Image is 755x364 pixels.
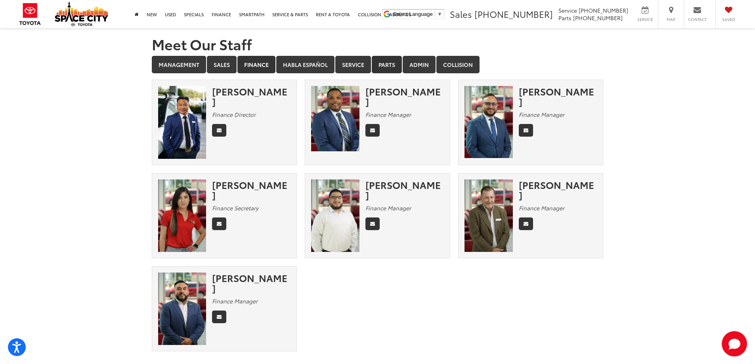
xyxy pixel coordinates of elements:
[519,111,564,118] em: Finance Manager
[464,179,513,252] img: Andy Lorance
[152,80,604,359] div: Finance
[519,179,597,200] div: [PERSON_NAME]
[311,179,359,252] img: Edward Rodriguez
[158,273,206,345] img: Roel Guerra
[212,179,291,200] div: [PERSON_NAME]
[436,56,480,73] a: Collision
[372,56,402,73] a: Parts
[237,56,275,73] a: Finance
[393,11,433,17] span: Select Language
[722,331,747,356] svg: Start Chat
[207,56,237,73] a: Sales
[688,17,707,22] span: Contact
[636,17,654,22] span: Service
[365,111,411,118] em: Finance Manager
[276,56,334,73] a: Habla Español
[212,217,226,230] a: Email
[558,14,572,22] span: Parts
[158,179,206,252] img: Nelly Garcia
[393,11,442,17] a: Select Language​
[212,124,226,137] a: Email
[212,273,291,293] div: [PERSON_NAME]
[519,86,597,107] div: [PERSON_NAME]
[573,14,623,22] span: [PHONE_NUMBER]
[212,111,256,118] em: Finance Director
[450,8,472,20] span: Sales
[365,86,444,107] div: [PERSON_NAME]
[722,331,747,356] button: Toggle Chat Window
[519,124,533,137] a: Email
[437,11,442,17] span: ▼
[365,179,444,200] div: [PERSON_NAME]
[662,17,680,22] span: Map
[212,297,258,305] em: Finance Manager
[365,217,380,230] a: Email
[474,8,553,20] span: [PHONE_NUMBER]
[335,56,371,73] a: Service
[152,56,206,73] a: Management
[212,86,291,107] div: [PERSON_NAME]
[158,86,206,159] img: Nam Pham
[464,86,513,158] img: John Gomez
[55,2,108,26] img: Space City Toyota
[519,204,564,212] em: Finance Manager
[558,6,577,14] span: Service
[403,56,436,73] a: Admin
[212,204,258,212] em: Finance Secretary
[152,36,604,52] h1: Meet Our Staff
[152,56,604,74] div: Department Tabs
[720,17,737,22] span: Saved
[579,6,628,14] span: [PHONE_NUMBER]
[365,124,380,137] a: Email
[212,311,226,323] a: Email
[311,86,359,151] img: Cedric Smith
[365,204,411,212] em: Finance Manager
[519,217,533,230] a: Email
